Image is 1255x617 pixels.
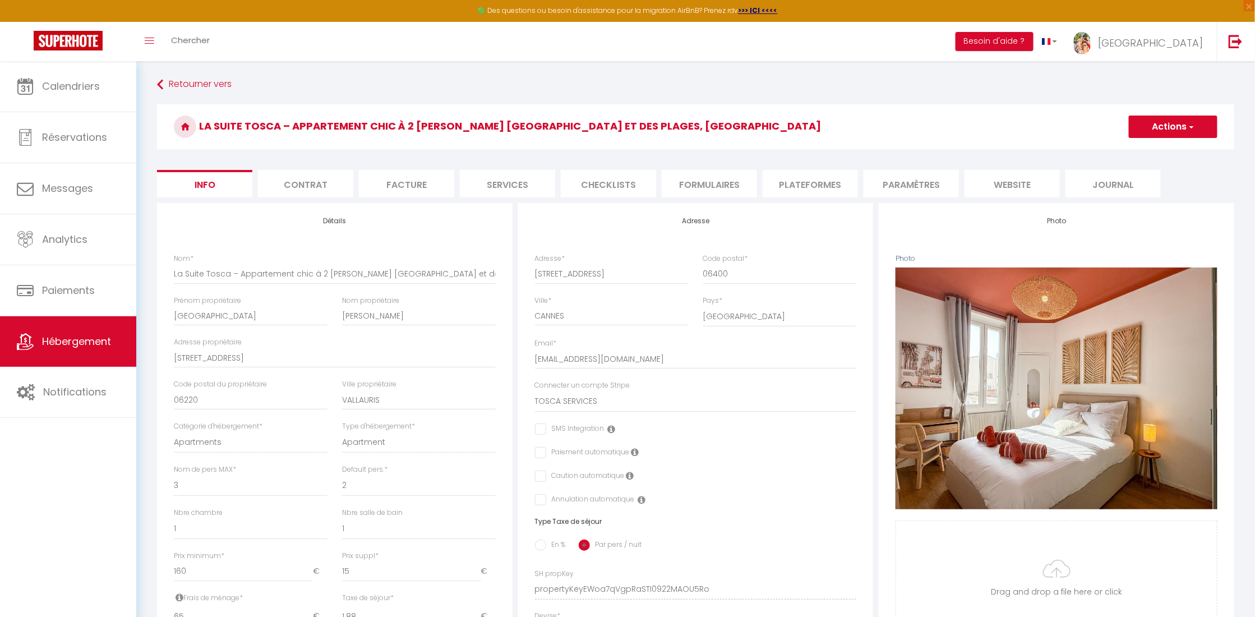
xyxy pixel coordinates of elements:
[1229,34,1243,48] img: logout
[481,561,496,582] span: €
[535,338,557,349] label: Email
[174,464,236,475] label: Nom de pers MAX
[174,379,267,390] label: Code postal du propriétaire
[42,283,95,297] span: Paiements
[535,518,857,526] h6: Type Taxe de séjour
[42,334,111,348] span: Hébergement
[1098,36,1203,50] span: [GEOGRAPHIC_DATA]
[34,31,103,50] img: Super Booking
[342,296,399,306] label: Nom propriétaire
[43,385,107,399] span: Notifications
[157,104,1234,149] h3: La Suite Tosca – Appartement chic à 2 [PERSON_NAME] [GEOGRAPHIC_DATA] et des plages, [GEOGRAPHIC_...
[739,6,778,15] a: >>> ICI <<<<
[342,593,394,604] label: Taxe de séjour
[174,296,241,306] label: Prénom propriétaire
[176,593,183,602] i: Frais de ménage
[1065,170,1161,197] li: Journal
[258,170,353,197] li: Contrat
[174,508,223,518] label: Nbre chambre
[662,170,757,197] li: Formulaires
[174,593,243,604] label: Frais de ménage
[174,421,262,432] label: Catégorie d'hébergement
[342,421,415,432] label: Type d'hébergement
[535,296,552,306] label: Ville
[1065,22,1217,61] a: ... [GEOGRAPHIC_DATA]
[535,569,574,579] label: SH propKey
[342,379,396,390] label: Ville propriétaire
[342,551,379,561] label: Prix suppl
[703,296,723,306] label: Pays
[42,79,100,93] span: Calendriers
[956,32,1033,51] button: Besoin d'aide ?
[174,254,193,264] label: Nom
[174,337,242,348] label: Adresse propriétaire
[896,254,915,264] label: Photo
[342,464,387,475] label: Default pers.
[703,254,748,264] label: Code postal
[763,170,858,197] li: Plateformes
[42,181,93,195] span: Messages
[546,471,625,483] label: Caution automatique
[42,130,107,144] span: Réservations
[174,551,224,561] label: Prix minimum
[359,170,454,197] li: Facture
[460,170,555,197] li: Services
[864,170,959,197] li: Paramètres
[174,217,496,225] h4: Détails
[535,217,857,225] h4: Adresse
[171,34,210,46] span: Chercher
[157,170,252,197] li: Info
[42,232,87,246] span: Analytics
[163,22,218,61] a: Chercher
[896,217,1217,225] h4: Photo
[590,540,642,552] label: Par pers / nuit
[535,254,565,264] label: Adresse
[342,508,403,518] label: Nbre salle de bain
[535,380,630,391] label: Connecter un compte Stripe
[1074,32,1091,54] img: ...
[313,561,327,582] span: €
[157,75,1234,95] a: Retourner vers
[1129,116,1217,138] button: Actions
[561,170,656,197] li: Checklists
[546,447,630,459] label: Paiement automatique
[965,170,1060,197] li: website
[546,540,566,552] label: En %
